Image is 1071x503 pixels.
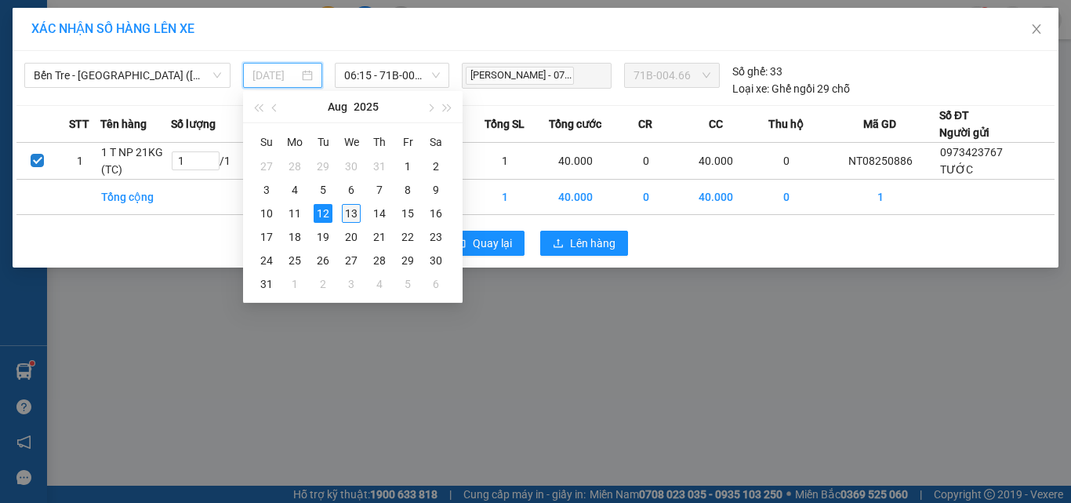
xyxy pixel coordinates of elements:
div: 18 [285,228,304,246]
td: 2025-08-03 [252,178,281,202]
div: 12 [314,204,332,223]
td: 2025-08-18 [281,225,309,249]
td: 2025-08-14 [365,202,394,225]
td: 40.000 [681,143,751,180]
td: 2025-08-05 [309,178,337,202]
div: 11 [285,204,304,223]
div: 1 [285,275,304,293]
span: Bến Tre - Sài Gòn (CT) [34,64,221,87]
td: 2025-09-06 [422,272,450,296]
td: 2025-08-02 [422,155,450,178]
div: 25 [285,251,304,270]
td: 2025-08-04 [281,178,309,202]
div: 17 [257,228,276,246]
td: 2025-08-30 [422,249,450,272]
div: 15 [398,204,417,223]
div: 22 [398,228,417,246]
div: TƯỚC [13,49,139,67]
span: close [1030,23,1043,35]
td: 2025-08-26 [309,249,337,272]
span: 0973423767 [940,146,1003,159]
td: 2025-08-13 [337,202,365,225]
td: 0 [751,180,822,215]
td: 2025-08-28 [365,249,394,272]
div: 29 [314,157,332,176]
th: Su [252,129,281,155]
span: Gửi: [13,13,38,30]
td: 2025-08-29 [394,249,422,272]
td: 40.000 [540,143,611,180]
span: Quay lại [473,235,512,252]
td: 2025-09-01 [281,272,309,296]
span: Loại xe: [732,80,769,97]
td: 2025-08-22 [394,225,422,249]
span: Tổng SL [485,115,525,133]
td: 2025-08-23 [422,225,450,249]
td: 2025-09-04 [365,272,394,296]
span: XÁC NHẬN SỐ HÀNG LÊN XE [31,21,194,36]
th: We [337,129,365,155]
td: 0 [751,143,822,180]
th: Mo [281,129,309,155]
div: [PERSON_NAME] [150,13,317,32]
input: 12/08/2025 [252,67,298,84]
div: 21 [370,228,389,246]
td: 2025-08-06 [337,178,365,202]
div: Số ĐT Người gửi [939,107,989,141]
th: Fr [394,129,422,155]
div: 26 [314,251,332,270]
button: 2025 [354,91,379,122]
div: 33 [732,63,782,80]
span: 06:15 - 71B-004.66 [344,64,441,87]
div: 13 [342,204,361,223]
div: 4 [370,275,389,293]
span: Nhận: [150,15,187,31]
td: 2025-08-15 [394,202,422,225]
div: 3 [257,180,276,199]
div: 7 [370,180,389,199]
div: 20 [342,228,361,246]
span: Số lượng [171,115,216,133]
div: 4 [285,180,304,199]
td: 2025-08-10 [252,202,281,225]
span: Tổng cước [549,115,601,133]
div: 31 [370,157,389,176]
div: 6 [427,275,445,293]
td: NT08250886 [822,143,939,180]
div: 16 [427,204,445,223]
div: 27 [257,157,276,176]
span: [PERSON_NAME] - 07... [466,67,574,85]
td: 2025-08-27 [337,249,365,272]
div: MỸ NHÂN [150,32,317,51]
td: 1 [59,143,101,180]
td: 2025-08-21 [365,225,394,249]
div: 19 [314,228,332,246]
div: 28 [285,157,304,176]
div: 2 [314,275,332,293]
span: Tên hàng [100,115,147,133]
td: 40.000 [540,180,611,215]
div: 10 [257,204,276,223]
td: 2025-08-17 [252,225,281,249]
td: 1 [822,180,939,215]
button: rollbackQuay lại [443,231,525,256]
div: 5 [314,180,332,199]
td: 1 [470,143,541,180]
td: 2025-08-24 [252,249,281,272]
span: STT [69,115,89,133]
div: 3 [342,275,361,293]
td: 2025-08-12 [309,202,337,225]
button: Close [1015,8,1058,52]
div: 30 [427,251,445,270]
button: uploadLên hàng [540,231,628,256]
div: 24 [257,251,276,270]
span: Thu hộ [768,115,804,133]
th: Tu [309,129,337,155]
td: 0 [611,180,681,215]
div: 23 [427,228,445,246]
div: 28 [370,251,389,270]
div: 5 [398,275,417,293]
button: Aug [328,91,347,122]
td: 2025-08-07 [365,178,394,202]
span: Số ghế: [732,63,768,80]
